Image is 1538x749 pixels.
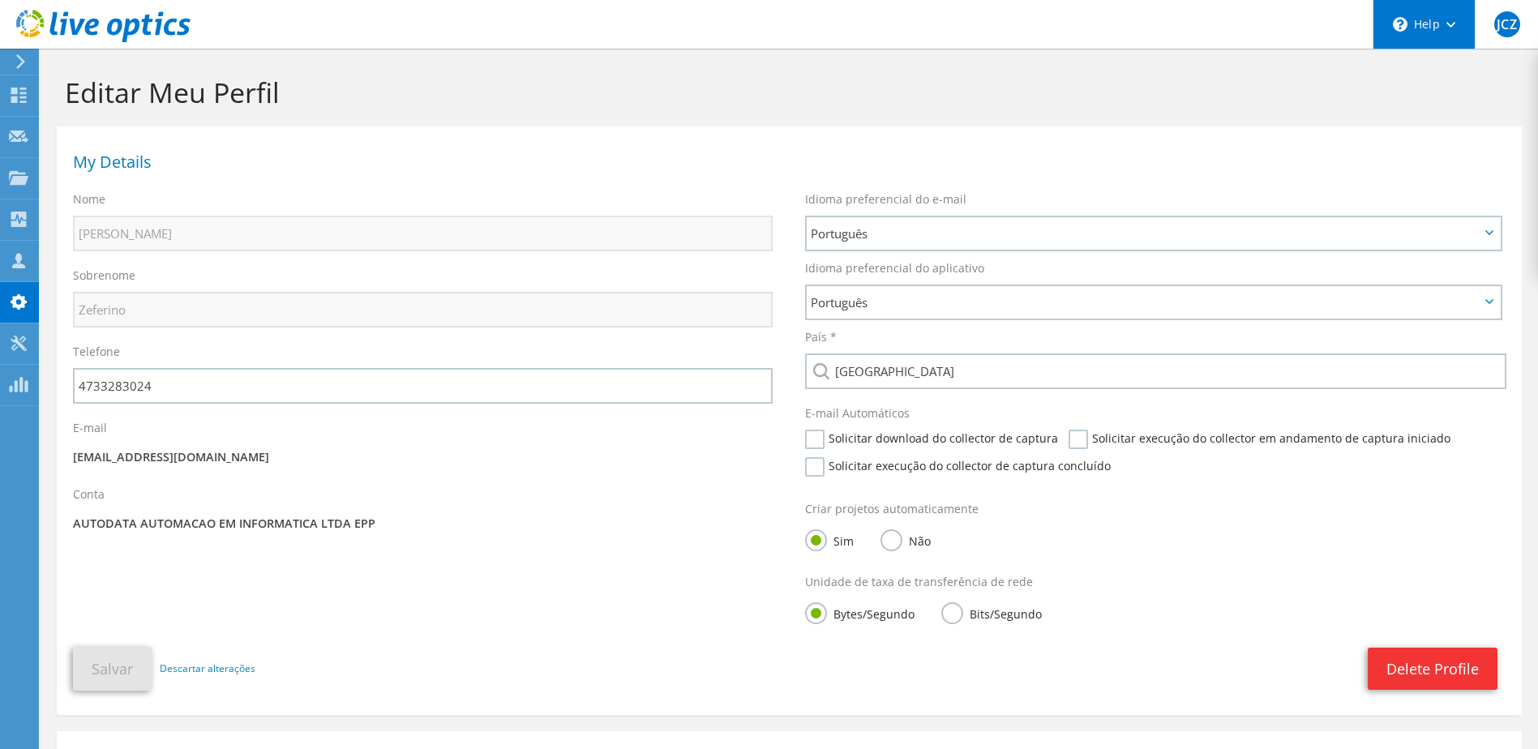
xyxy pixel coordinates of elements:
span: Português [811,224,1480,243]
label: Não [880,529,931,550]
h1: My Details [73,154,1497,170]
label: Criar projetos automaticamente [805,501,979,517]
button: Salvar [73,647,152,691]
svg: \n [1393,17,1407,32]
span: Português [811,293,1480,312]
p: AUTODATA AUTOMACAO EM INFORMATICA LTDA EPP [73,515,773,533]
label: E-mail [73,420,107,436]
label: País * [805,329,837,345]
label: Conta [73,486,105,503]
label: Idioma preferencial do aplicativo [805,260,984,276]
a: Descartar alterações [160,660,255,678]
label: Solicitar download do collector de captura [805,430,1058,449]
p: [EMAIL_ADDRESS][DOMAIN_NAME] [73,448,773,466]
label: Nome [73,191,105,208]
label: Idioma preferencial do e-mail [805,191,966,208]
label: Telefone [73,344,120,360]
label: Sim [805,529,854,550]
label: Unidade de taxa de transferência de rede [805,574,1033,590]
label: Solicitar execução do collector em andamento de captura iniciado [1069,430,1450,449]
label: E-mail Automáticos [805,405,910,422]
span: JCZ [1494,11,1520,37]
label: Sobrenome [73,267,135,284]
label: Bytes/Segundo [805,602,915,623]
a: Delete Profile [1368,648,1497,690]
h1: Editar Meu Perfil [65,75,1506,109]
label: Bits/Segundo [941,602,1042,623]
label: Solicitar execução do collector de captura concluído [805,457,1111,477]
